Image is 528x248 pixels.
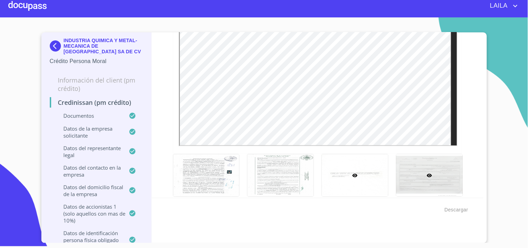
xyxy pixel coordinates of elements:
span: Descargar [444,206,468,214]
img: Docupass spot blue [50,40,64,52]
p: Información del Client (PM crédito) [50,76,143,93]
img: Acta Constitutiva con poderes [173,154,239,196]
p: Datos del representante legal [50,145,129,158]
button: Descargar [442,203,471,216]
span: LAILA [485,0,511,11]
p: Documentos [50,112,129,119]
p: Datos de accionistas 1 (solo aquellos con mas de 10%) [50,203,129,224]
p: Credinissan (PM crédito) [50,98,143,107]
p: Acta Constitutiva con poderes [322,197,388,216]
div: INDUSTRIA QUIMICA Y METAL-MECANICA DE [GEOGRAPHIC_DATA] SA DE CV [50,38,143,57]
p: Acta Constitutiva con poderes [173,197,239,216]
p: Datos del domicilio fiscal de la empresa [50,184,129,197]
img: Acta Constitutiva con poderes [247,154,314,196]
p: INDUSTRIA QUIMICA Y METAL-MECANICA DE [GEOGRAPHIC_DATA] SA DE CV [64,38,143,54]
p: Acta Constitutiva con poderes [247,197,313,216]
p: Datos de la empresa solicitante [50,125,129,139]
p: Acta Constitutiva con poderes [396,197,462,216]
button: account of current user [485,0,520,11]
p: Datos del contacto en la empresa [50,164,129,178]
p: Crédito Persona Moral [50,57,143,65]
